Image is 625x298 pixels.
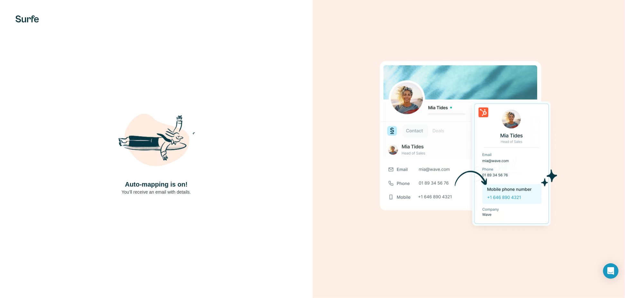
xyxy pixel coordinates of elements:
[380,61,557,237] img: Download Success
[603,263,619,279] div: Open Intercom Messenger
[118,103,195,180] img: Shaka Illustration
[122,189,191,195] p: You’ll receive an email with details.
[125,180,188,189] h4: Auto-mapping is on!
[15,15,39,22] img: Surfe's logo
